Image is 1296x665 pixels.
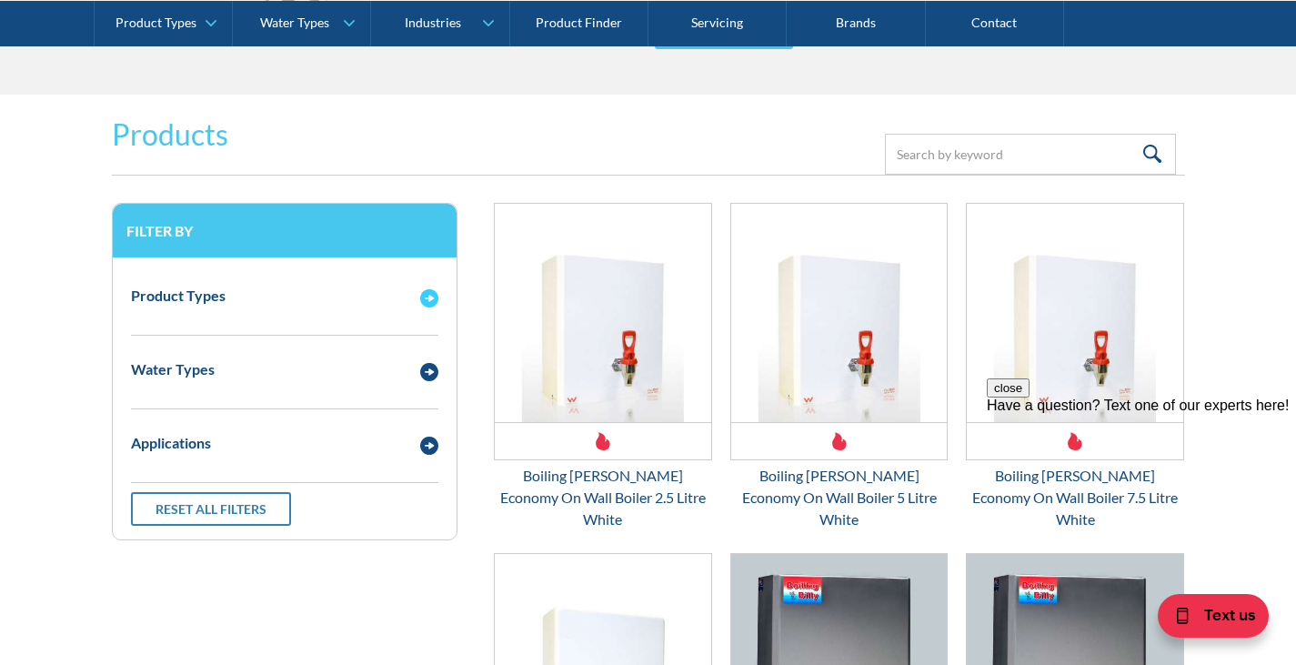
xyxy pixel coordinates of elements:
[966,203,1184,530] a: Boiling Billy Economy On Wall Boiler 7.5 Litre WhiteBoiling [PERSON_NAME] Economy On Wall Boiler ...
[731,204,948,422] img: Boiling Billy Economy On Wall Boiler 5 Litre White
[131,358,215,380] div: Water Types
[131,285,226,307] div: Product Types
[116,15,196,30] div: Product Types
[131,492,291,526] a: Reset all filters
[967,204,1183,422] img: Boiling Billy Economy On Wall Boiler 7.5 Litre White
[405,15,461,30] div: Industries
[495,204,711,422] img: Boiling Billy Economy On Wall Boiler 2.5 Litre White
[260,15,329,30] div: Water Types
[885,134,1176,175] input: Search by keyword
[730,465,949,530] div: Boiling [PERSON_NAME] Economy On Wall Boiler 5 Litre White
[1114,574,1296,665] iframe: podium webchat widget bubble
[987,378,1296,597] iframe: podium webchat widget prompt
[126,222,443,239] h3: Filter by
[494,465,712,530] div: Boiling [PERSON_NAME] Economy On Wall Boiler 2.5 Litre White
[966,465,1184,530] div: Boiling [PERSON_NAME] Economy On Wall Boiler 7.5 Litre White
[131,432,211,454] div: Applications
[112,113,228,156] h2: Products
[730,203,949,530] a: Boiling Billy Economy On Wall Boiler 5 Litre WhiteBoiling [PERSON_NAME] Economy On Wall Boiler 5 ...
[494,203,712,530] a: Boiling Billy Economy On Wall Boiler 2.5 Litre WhiteBoiling [PERSON_NAME] Economy On Wall Boiler ...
